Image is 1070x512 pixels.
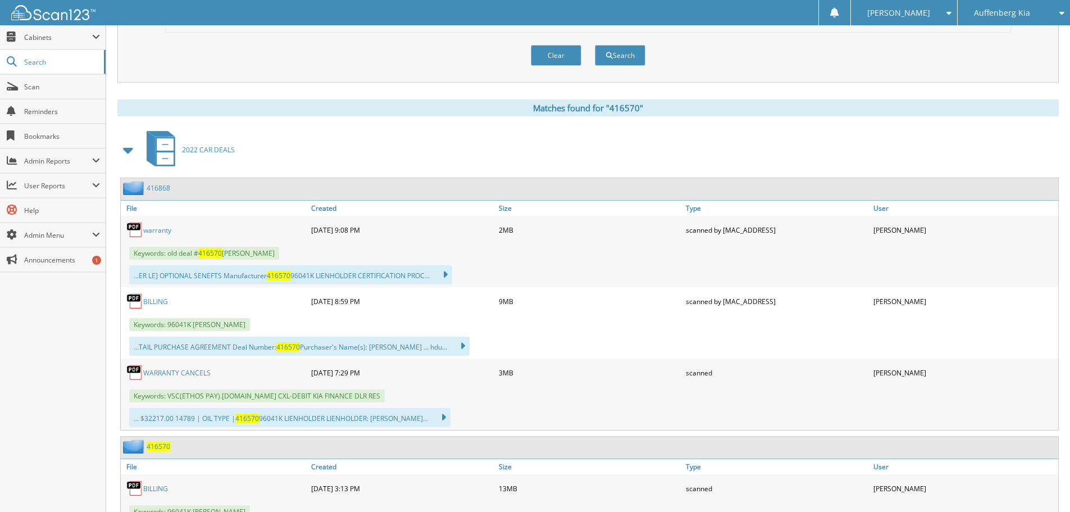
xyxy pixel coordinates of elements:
span: 2022 CAR DEALS [182,145,235,155]
div: 2MB [496,219,684,241]
a: Type [683,201,871,216]
img: PDF.png [126,480,143,497]
button: Clear [531,45,581,66]
span: Bookmarks [24,132,100,141]
div: 13MB [496,477,684,500]
div: [DATE] 7:29 PM [308,361,496,384]
span: User Reports [24,181,92,191]
div: 3MB [496,361,684,384]
img: PDF.png [126,364,143,381]
a: WARRANTY CANCELS [143,368,211,378]
div: scanned [683,477,871,500]
a: Created [308,459,496,474]
img: PDF.png [126,221,143,238]
div: 9MB [496,290,684,312]
a: 2022 CAR DEALS [140,128,235,172]
img: PDF.png [126,293,143,310]
div: ...ER LE] OPTIONAL SENEFTS Manufacturer 96041K LIENHOLDER CERTIFICATION PROC... [129,265,452,284]
span: Auffenberg Kia [974,10,1030,16]
div: 1 [92,256,101,265]
div: scanned by [MAC_ADDRESS] [683,290,871,312]
div: ... $32217.00 14789 | OIL TYPE | 96041K LIENHOLDER LIENHOLDER: [PERSON_NAME]... [129,408,450,427]
a: Size [496,459,684,474]
span: Reminders [24,107,100,116]
span: Admin Menu [24,230,92,240]
a: 416570 [147,442,170,451]
a: BILLING [143,297,168,306]
span: Cabinets [24,33,92,42]
img: scan123-logo-white.svg [11,5,95,20]
div: scanned [683,361,871,384]
a: warranty [143,225,171,235]
a: Type [683,459,871,474]
img: folder2.png [123,181,147,195]
a: User [871,201,1058,216]
a: Created [308,201,496,216]
a: File [121,459,308,474]
div: [DATE] 9:08 PM [308,219,496,241]
a: Size [496,201,684,216]
a: BILLING [143,484,168,493]
span: [PERSON_NAME] [867,10,930,16]
div: [PERSON_NAME] [871,290,1058,312]
a: File [121,201,308,216]
span: Scan [24,82,100,92]
span: 416570 [198,248,222,258]
span: Admin Reports [24,156,92,166]
div: scanned by [MAC_ADDRESS] [683,219,871,241]
div: [DATE] 3:13 PM [308,477,496,500]
a: User [871,459,1058,474]
span: 416570 [235,414,259,423]
span: Keywords: old deal # [PERSON_NAME] [129,247,279,260]
div: [PERSON_NAME] [871,361,1058,384]
div: [PERSON_NAME] [871,477,1058,500]
a: 416868 [147,183,170,193]
img: folder2.png [123,439,147,454]
span: Help [24,206,100,215]
span: Announcements [24,255,100,265]
div: ...TAIL PURCHASE AGREEMENT Deal Number: Purchaser's Name(s): [PERSON_NAME] ... hdu... [129,337,470,356]
span: 416570 [267,271,290,280]
span: Search [24,57,98,67]
span: 416570 [276,342,300,352]
div: [PERSON_NAME] [871,219,1058,241]
div: [DATE] 8:59 PM [308,290,496,312]
span: Keywords: VSC(ETHOS PAY).[DOMAIN_NAME] CXL-DEBIT KIA FINANCE DLR RES [129,389,385,402]
span: Keywords: 96041K [PERSON_NAME] [129,318,250,331]
div: Matches found for "416570" [117,99,1059,116]
button: Search [595,45,645,66]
